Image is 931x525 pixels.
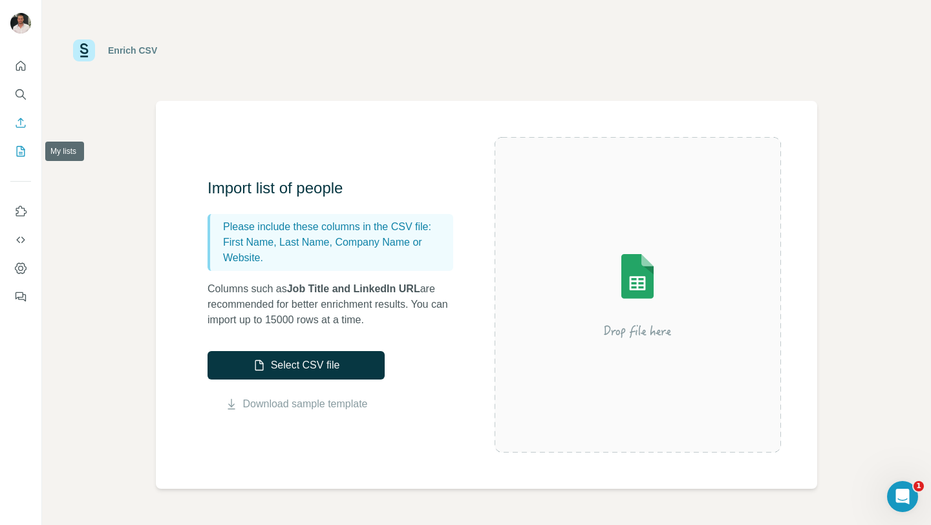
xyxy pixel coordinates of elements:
p: Columns such as are recommended for better enrichment results. You can import up to 15000 rows at... [208,281,466,328]
p: Please include these columns in the CSV file: [223,219,448,235]
button: Download sample template [208,396,385,412]
button: My lists [10,140,31,163]
span: Job Title and LinkedIn URL [287,283,420,294]
button: Search [10,83,31,106]
img: Surfe Logo [73,39,95,61]
h3: Import list of people [208,178,466,198]
button: Select CSV file [208,351,385,380]
button: Use Surfe on LinkedIn [10,200,31,223]
iframe: Intercom live chat [887,481,918,512]
img: Avatar [10,13,31,34]
button: Quick start [10,54,31,78]
div: Enrich CSV [108,44,157,57]
a: Download sample template [243,396,368,412]
span: 1 [914,481,924,491]
p: First Name, Last Name, Company Name or Website. [223,235,448,266]
button: Feedback [10,285,31,308]
button: Dashboard [10,257,31,280]
img: Surfe Illustration - Drop file here or select below [521,217,754,372]
button: Use Surfe API [10,228,31,252]
button: Enrich CSV [10,111,31,134]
